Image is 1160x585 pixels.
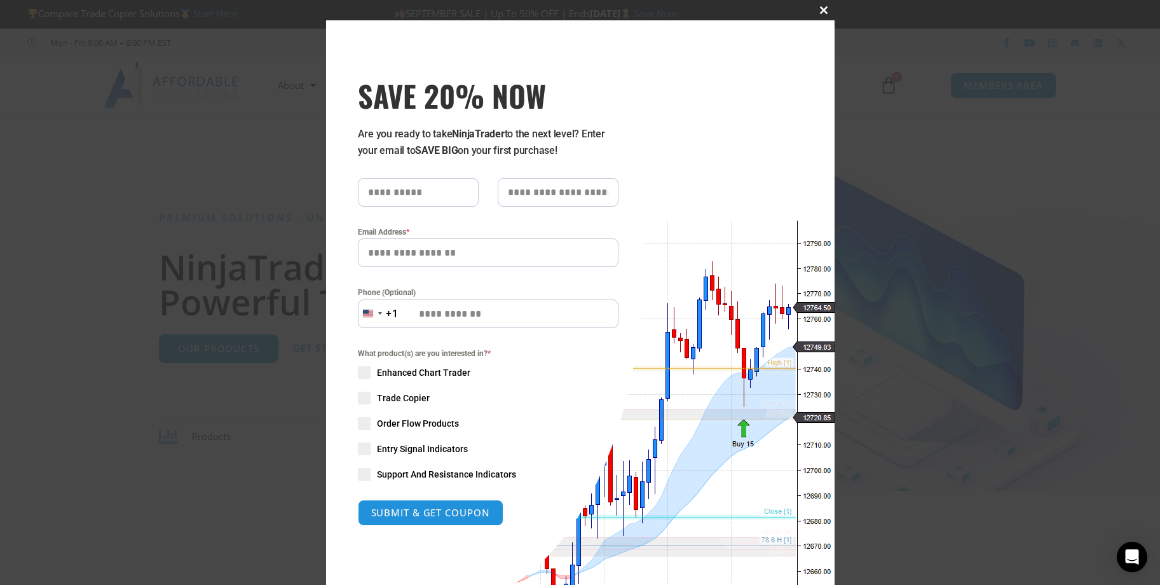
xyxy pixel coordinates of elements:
label: Order Flow Products [358,417,618,430]
label: Trade Copier [358,392,618,404]
label: Entry Signal Indicators [358,443,618,455]
h3: SAVE 20% NOW [358,78,618,113]
label: Email Address [358,226,618,238]
div: +1 [386,306,399,322]
span: Entry Signal Indicators [377,443,468,455]
div: Open Intercom Messenger [1117,542,1147,572]
label: Phone (Optional) [358,286,618,299]
button: SUBMIT & GET COUPON [358,500,503,526]
span: Trade Copier [377,392,430,404]
button: Selected country [358,299,399,328]
label: Support And Resistance Indicators [358,468,618,481]
span: Support And Resistance Indicators [377,468,516,481]
strong: SAVE BIG [415,144,458,156]
p: Are you ready to take to the next level? Enter your email to on your first purchase! [358,126,618,159]
span: What product(s) are you interested in? [358,347,618,360]
strong: NinjaTrader [452,128,504,140]
span: Order Flow Products [377,417,459,430]
span: Enhanced Chart Trader [377,366,470,379]
label: Enhanced Chart Trader [358,366,618,379]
